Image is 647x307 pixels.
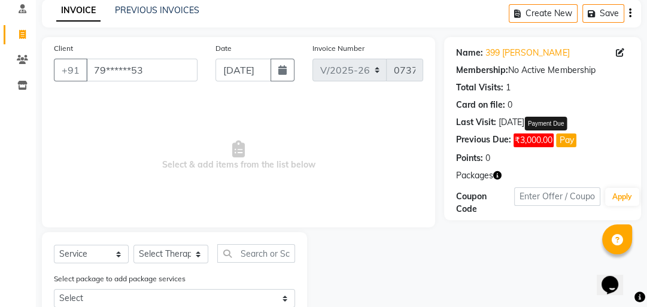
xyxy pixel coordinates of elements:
input: Search by Name/Mobile/Email/Code [86,59,198,81]
div: Last Visit: [456,116,496,129]
div: [DATE] [499,116,524,129]
a: 399 [PERSON_NAME] [485,47,569,59]
label: Client [54,43,73,54]
input: Search or Scan [217,244,295,263]
div: Payment Due [525,117,567,130]
div: Previous Due: [456,133,511,147]
button: Pay [556,133,576,147]
span: Packages [456,169,493,182]
span: Select & add items from the list below [54,96,423,215]
iframe: chat widget [597,259,635,295]
div: Membership: [456,64,508,77]
a: PREVIOUS INVOICES [115,5,199,16]
div: No Active Membership [456,64,629,77]
div: Total Visits: [456,81,503,94]
button: Apply [605,188,639,206]
div: 0 [485,152,490,165]
input: Enter Offer / Coupon Code [514,187,600,206]
div: Name: [456,47,483,59]
button: Save [582,4,624,23]
div: 1 [506,81,511,94]
div: Coupon Code [456,190,514,215]
button: Create New [509,4,578,23]
label: Invoice Number [312,43,364,54]
label: Select package to add package services [54,273,186,284]
span: ₹3,000.00 [514,133,554,147]
div: 0 [508,99,512,111]
label: Date [215,43,232,54]
div: Points: [456,152,483,165]
div: Card on file: [456,99,505,111]
button: +91 [54,59,87,81]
